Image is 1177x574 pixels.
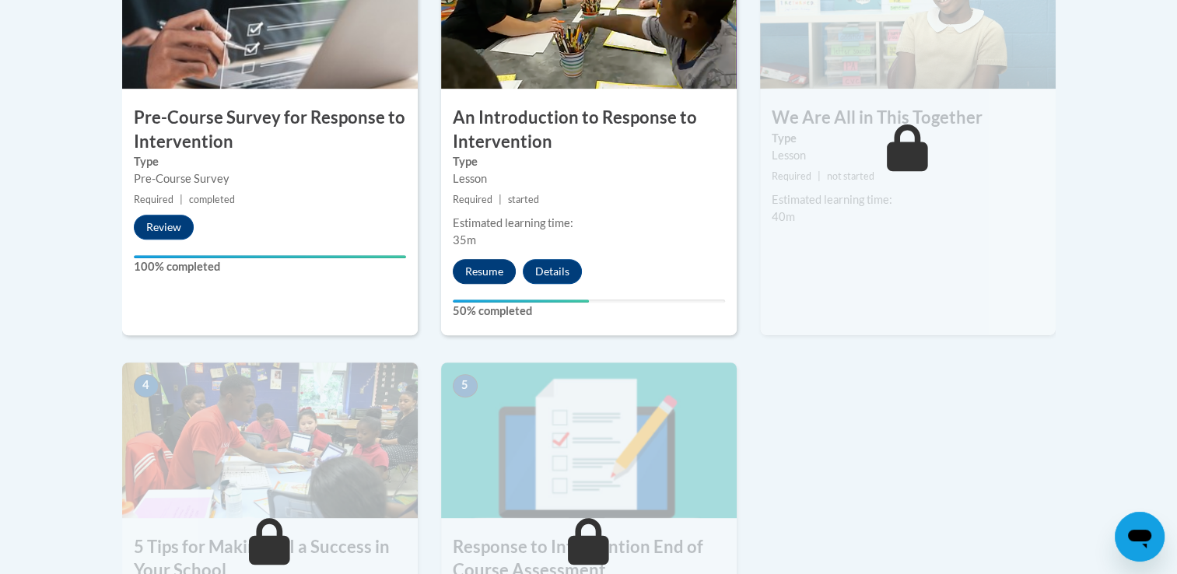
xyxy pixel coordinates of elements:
span: Required [772,170,811,182]
span: | [499,194,502,205]
button: Review [134,215,194,240]
iframe: Button to launch messaging window [1115,512,1165,562]
span: 5 [453,374,478,397]
span: started [508,194,539,205]
span: 4 [134,374,159,397]
span: not started [827,170,874,182]
div: Lesson [453,170,725,187]
button: Details [523,259,582,284]
div: Estimated learning time: [453,215,725,232]
div: Your progress [134,255,406,258]
label: 100% completed [134,258,406,275]
img: Course Image [441,362,737,518]
label: Type [453,153,725,170]
button: Resume [453,259,516,284]
span: | [180,194,183,205]
label: Type [772,130,1044,147]
span: 40m [772,210,795,223]
span: completed [189,194,235,205]
h3: An Introduction to Response to Intervention [441,106,737,154]
div: Your progress [453,299,589,303]
span: Required [453,194,492,205]
div: Pre-Course Survey [134,170,406,187]
img: Course Image [122,362,418,518]
span: | [818,170,821,182]
span: 35m [453,233,476,247]
div: Estimated learning time: [772,191,1044,208]
h3: We Are All in This Together [760,106,1056,130]
span: Required [134,194,173,205]
div: Lesson [772,147,1044,164]
label: 50% completed [453,303,725,320]
h3: Pre-Course Survey for Response to Intervention [122,106,418,154]
label: Type [134,153,406,170]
